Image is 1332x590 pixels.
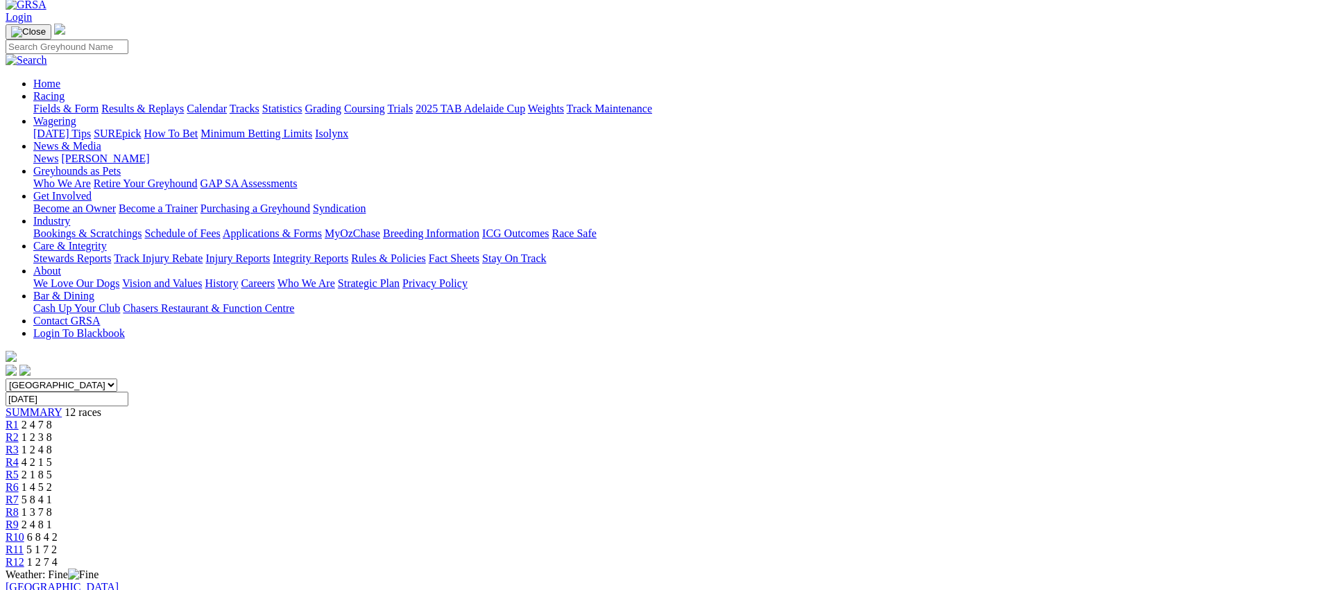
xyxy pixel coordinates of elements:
[6,556,24,568] a: R12
[114,252,203,264] a: Track Injury Rebate
[6,11,32,23] a: Login
[6,54,47,67] img: Search
[6,40,128,54] input: Search
[6,456,19,468] a: R4
[33,177,91,189] a: Who We Are
[33,115,76,127] a: Wagering
[33,240,107,252] a: Care & Integrity
[344,103,385,114] a: Coursing
[305,103,341,114] a: Grading
[6,392,128,406] input: Select date
[33,290,94,302] a: Bar & Dining
[22,444,52,455] span: 1 2 4 8
[6,419,19,431] a: R1
[33,227,142,239] a: Bookings & Scratchings
[205,277,238,289] a: History
[22,481,52,493] span: 1 4 5 2
[6,531,24,543] span: R10
[262,103,302,114] a: Statistics
[65,406,101,418] span: 12 races
[6,406,62,418] a: SUMMARY
[187,103,227,114] a: Calendar
[27,556,58,568] span: 1 2 7 4
[383,227,479,239] a: Breeding Information
[33,165,121,177] a: Greyhounds as Pets
[33,277,1326,290] div: About
[22,519,52,530] span: 2 4 8 1
[144,128,198,139] a: How To Bet
[19,365,31,376] img: twitter.svg
[6,365,17,376] img: facebook.svg
[22,494,52,505] span: 5 8 4 1
[33,128,91,139] a: [DATE] Tips
[33,215,70,227] a: Industry
[482,252,546,264] a: Stay On Track
[144,227,220,239] a: Schedule of Fees
[402,277,468,289] a: Privacy Policy
[33,153,1326,165] div: News & Media
[277,277,335,289] a: Who We Are
[552,227,596,239] a: Race Safe
[313,202,366,214] a: Syndication
[528,103,564,114] a: Weights
[6,469,19,480] span: R5
[6,481,19,493] a: R6
[338,277,400,289] a: Strategic Plan
[123,302,294,314] a: Chasers Restaurant & Function Centre
[33,252,1326,265] div: Care & Integrity
[22,419,52,431] span: 2 4 7 8
[11,26,46,37] img: Close
[223,227,322,239] a: Applications & Forms
[33,202,1326,215] div: Get Involved
[94,177,198,189] a: Retire Your Greyhound
[351,252,426,264] a: Rules & Policies
[6,506,19,518] a: R8
[200,128,312,139] a: Minimum Betting Limits
[33,78,60,89] a: Home
[200,202,310,214] a: Purchasing a Greyhound
[33,90,65,102] a: Racing
[33,190,92,202] a: Get Involved
[6,24,51,40] button: Toggle navigation
[6,444,19,455] a: R3
[315,128,348,139] a: Isolynx
[416,103,525,114] a: 2025 TAB Adelaide Cup
[6,519,19,530] a: R9
[241,277,275,289] a: Careers
[6,431,19,443] a: R2
[6,494,19,505] a: R7
[61,153,149,164] a: [PERSON_NAME]
[567,103,652,114] a: Track Maintenance
[6,544,24,555] a: R11
[33,103,99,114] a: Fields & Form
[54,24,65,35] img: logo-grsa-white.png
[33,177,1326,190] div: Greyhounds as Pets
[33,202,116,214] a: Become an Owner
[22,431,52,443] span: 1 2 3 8
[22,506,52,518] span: 1 3 7 8
[122,277,202,289] a: Vision and Values
[6,569,99,580] span: Weather: Fine
[94,128,141,139] a: SUREpick
[33,153,58,164] a: News
[33,128,1326,140] div: Wagering
[27,531,58,543] span: 6 8 4 2
[230,103,259,114] a: Tracks
[273,252,348,264] a: Integrity Reports
[119,202,198,214] a: Become a Trainer
[101,103,184,114] a: Results & Replays
[26,544,57,555] span: 5 1 7 2
[33,315,100,327] a: Contact GRSA
[68,569,99,581] img: Fine
[387,103,413,114] a: Trials
[429,252,479,264] a: Fact Sheets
